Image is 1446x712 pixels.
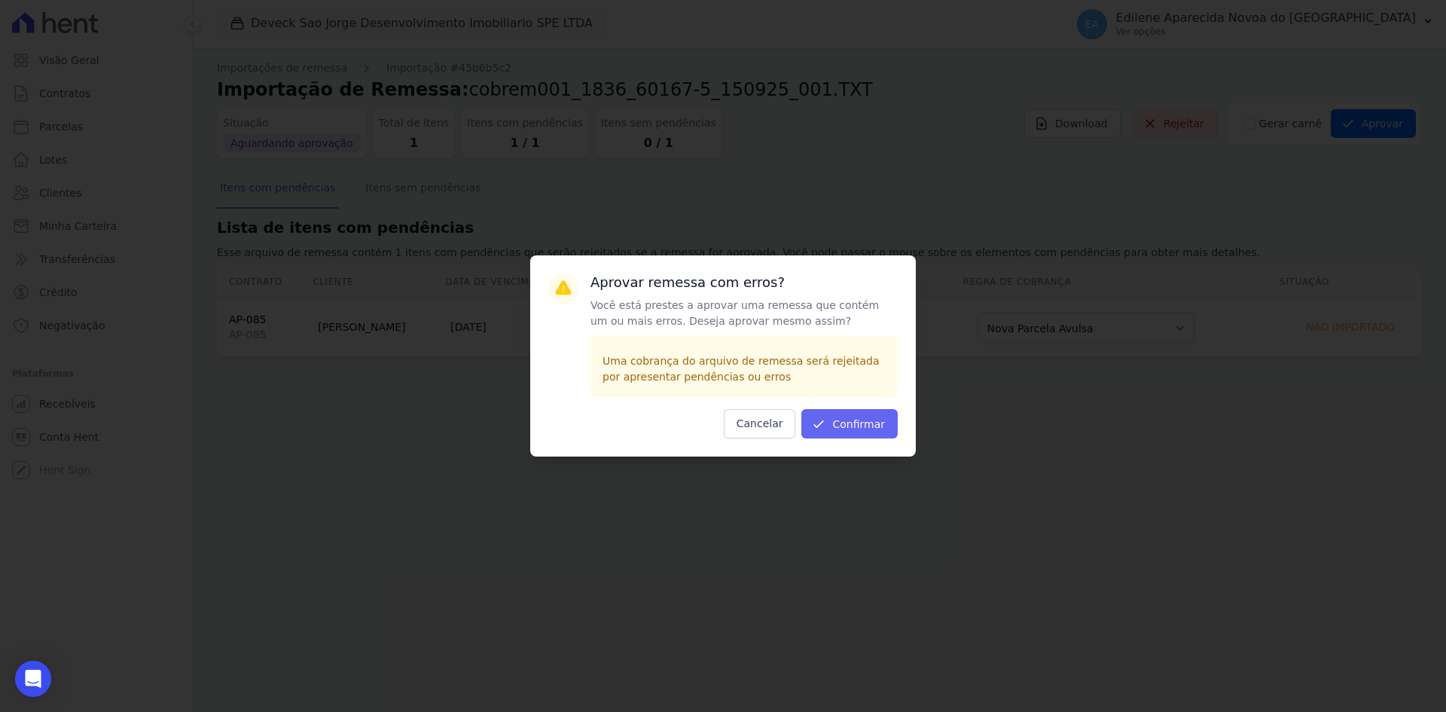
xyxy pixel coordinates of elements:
[724,409,796,439] button: Cancelar
[801,409,898,439] button: Confirmar
[602,353,886,385] p: Uma cobrança do arquivo de remessa será rejeitada por apresentar pendências ou erros
[590,298,898,329] p: Você está prestes a aprovar uma remessa que contém um ou mais erros. Deseja aprovar mesmo assim?
[590,273,898,292] h3: Aprovar remessa com erros?
[15,661,51,697] div: Open Intercom Messenger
